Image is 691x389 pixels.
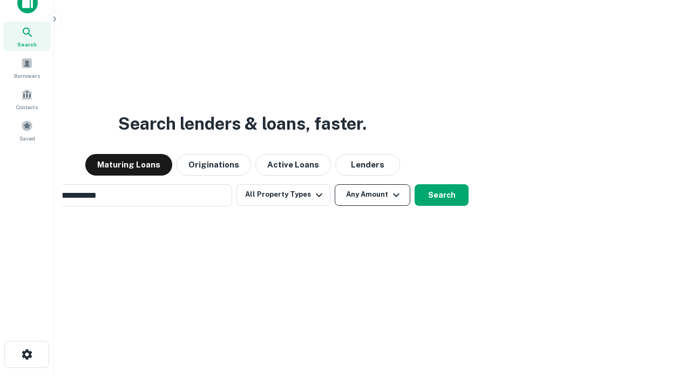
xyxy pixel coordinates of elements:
button: Active Loans [255,154,331,176]
a: Saved [3,116,51,145]
span: Saved [19,134,35,143]
button: Maturing Loans [85,154,172,176]
a: Contacts [3,84,51,113]
span: Borrowers [14,71,40,80]
button: Any Amount [335,184,410,206]
span: Contacts [16,103,38,111]
button: Lenders [335,154,400,176]
span: Search [17,40,37,49]
a: Search [3,22,51,51]
a: Borrowers [3,53,51,82]
button: Originations [177,154,251,176]
h3: Search lenders & loans, faster. [118,111,367,137]
button: Search [415,184,469,206]
button: All Property Types [236,184,330,206]
iframe: Chat Widget [637,303,691,354]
